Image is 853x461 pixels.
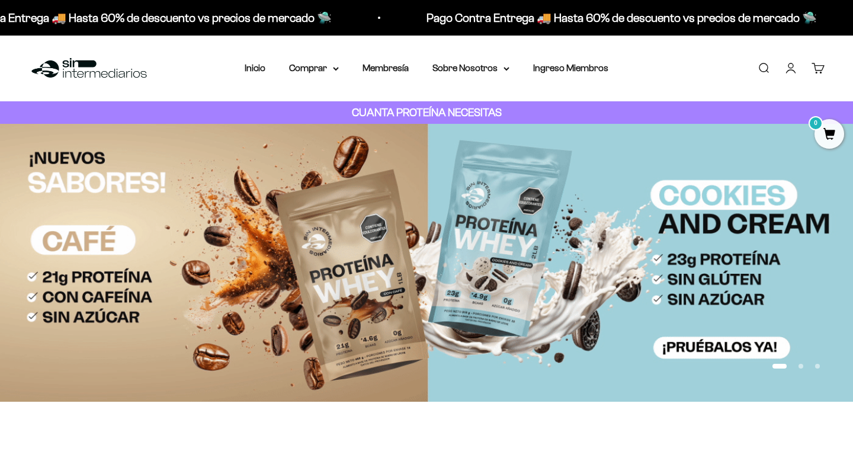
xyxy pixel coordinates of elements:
[432,60,509,76] summary: Sobre Nosotros
[533,63,608,73] a: Ingreso Miembros
[289,60,339,76] summary: Comprar
[363,63,409,73] a: Membresía
[352,106,502,119] strong: CUANTA PROTEÍNA NECESITAS
[245,63,265,73] a: Inicio
[809,116,823,130] mark: 0
[426,8,817,27] p: Pago Contra Entrega 🚚 Hasta 60% de descuento vs precios de mercado 🛸
[814,129,844,142] a: 0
